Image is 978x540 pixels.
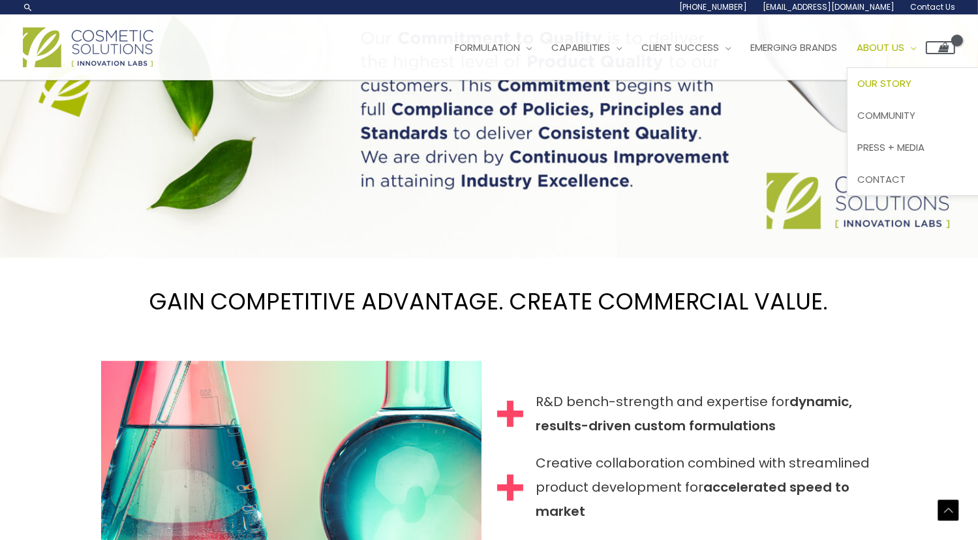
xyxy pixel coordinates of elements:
img: Plus Icon [497,401,523,427]
a: Search icon link [23,2,33,12]
a: Formulation [445,28,542,67]
a: About Us [847,28,926,67]
a: Emerging Brands [741,28,847,67]
img: Plus Icon [497,475,523,501]
span: Contact [857,172,906,186]
a: Capabilities [542,28,632,67]
nav: Site Navigation [435,28,955,67]
span: About Us [857,40,904,54]
span: Creative collaboration combined with streamlined product development for [536,451,878,524]
span: [PHONE_NUMBER] [679,1,747,12]
span: Our Story [857,76,911,90]
span: Press + Media [857,140,925,154]
span: Client Success [641,40,719,54]
span: Emerging Brands [750,40,837,54]
span: [EMAIL_ADDRESS][DOMAIN_NAME] [763,1,894,12]
span: Formulation [455,40,520,54]
span: Capabilities [551,40,610,54]
span: Contact Us [910,1,955,12]
span: R&D bench-strength and expertise for [536,390,878,438]
span: Community [857,108,915,122]
a: View Shopping Cart, empty [926,41,955,54]
a: Client Success [632,28,741,67]
img: Cosmetic Solutions Logo [23,27,153,67]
